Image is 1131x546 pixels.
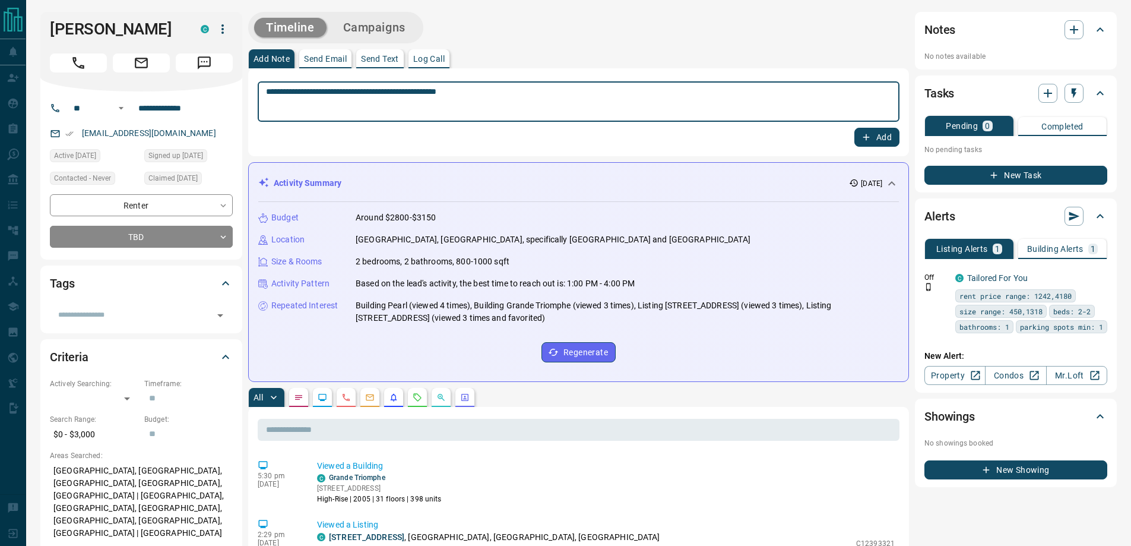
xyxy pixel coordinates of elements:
h2: Notes [924,20,955,39]
div: condos.ca [201,25,209,33]
div: Sat Sep 13 2025 [50,149,138,166]
p: Listing Alerts [936,245,988,253]
p: $0 - $3,000 [50,425,138,444]
p: 1 [995,245,1000,253]
p: Viewed a Building [317,460,895,472]
button: New Task [924,166,1107,185]
div: Tasks [924,79,1107,108]
p: [GEOGRAPHIC_DATA], [GEOGRAPHIC_DATA], [GEOGRAPHIC_DATA], [GEOGRAPHIC_DATA], [GEOGRAPHIC_DATA] | [... [50,461,233,543]
h2: Tasks [924,84,954,103]
svg: Listing Alerts [389,393,398,402]
p: Send Email [304,55,347,63]
p: Budget [271,212,299,224]
button: Add [854,128,899,147]
p: Timeframe: [144,378,233,389]
div: Alerts [924,202,1107,231]
svg: Requests [413,393,422,402]
p: High-Rise | 2005 | 31 floors | 398 units [317,494,442,504]
span: Signed up [DATE] [148,150,203,162]
button: Regenerate [541,342,616,362]
p: Building Alerts [1027,245,1084,253]
span: parking spots min: 1 [1020,321,1103,333]
div: Notes [924,15,1107,44]
p: 5:30 pm [258,472,299,480]
p: [STREET_ADDRESS] [317,483,442,494]
p: Location [271,233,305,246]
h2: Criteria [50,348,88,367]
h2: Showings [924,407,975,426]
span: Claimed [DATE] [148,172,198,184]
button: New Showing [924,460,1107,479]
p: Add Note [254,55,290,63]
p: , [GEOGRAPHIC_DATA], [GEOGRAPHIC_DATA], [GEOGRAPHIC_DATA] [329,531,660,544]
p: Log Call [413,55,445,63]
span: Email [113,53,170,72]
a: Grande Triomphe [329,474,385,482]
p: Completed [1041,122,1084,131]
svg: Notes [294,393,303,402]
svg: Calls [341,393,351,402]
h1: [PERSON_NAME] [50,20,183,39]
p: Viewed a Listing [317,519,895,531]
span: Call [50,53,107,72]
svg: Email Verified [65,130,74,138]
p: No showings booked [924,438,1107,449]
a: [STREET_ADDRESS] [329,532,404,542]
p: New Alert: [924,350,1107,362]
a: Mr.Loft [1046,366,1107,385]
h2: Tags [50,274,74,293]
p: Activity Summary [274,177,341,190]
h2: Alerts [924,207,955,226]
button: Open [114,101,128,115]
a: Property [924,366,986,385]
div: Tags [50,269,233,298]
p: All [254,393,263,402]
svg: Lead Browsing Activity [318,393,327,402]
p: Pending [946,122,978,130]
p: 2:29 pm [258,531,299,539]
span: Active [DATE] [54,150,96,162]
a: Tailored For You [967,273,1028,283]
svg: Push Notification Only [924,283,933,291]
div: condos.ca [317,533,325,541]
div: Showings [924,402,1107,431]
p: Size & Rooms [271,255,322,268]
a: Condos [985,366,1046,385]
svg: Emails [365,393,375,402]
span: bathrooms: 1 [959,321,1009,333]
span: rent price range: 1242,4180 [959,290,1072,302]
p: [DATE] [258,480,299,488]
div: Criteria [50,343,233,371]
svg: Agent Actions [460,393,470,402]
span: Contacted - Never [54,172,111,184]
span: size range: 450,1318 [959,305,1043,317]
a: [EMAIL_ADDRESS][DOMAIN_NAME] [82,128,216,138]
p: 2 bedrooms, 2 bathrooms, 800-1000 sqft [356,255,509,268]
p: Search Range: [50,414,138,425]
p: 0 [985,122,990,130]
span: Message [176,53,233,72]
p: Off [924,272,948,283]
svg: Opportunities [436,393,446,402]
p: [DATE] [861,178,882,189]
div: Activity Summary[DATE] [258,172,899,194]
p: Budget: [144,414,233,425]
div: Fri Mar 21 2025 [144,172,233,188]
button: Timeline [254,18,327,37]
p: [GEOGRAPHIC_DATA], [GEOGRAPHIC_DATA], specifically [GEOGRAPHIC_DATA] and [GEOGRAPHIC_DATA] [356,233,750,246]
p: No notes available [924,51,1107,62]
div: condos.ca [955,274,964,282]
p: No pending tasks [924,141,1107,159]
p: Around $2800-$3150 [356,212,436,224]
button: Open [212,307,229,324]
div: Renter [50,194,233,216]
p: Actively Searching: [50,378,138,389]
p: Repeated Interest [271,299,338,312]
div: Fri Mar 21 2025 [144,149,233,166]
p: Based on the lead's activity, the best time to reach out is: 1:00 PM - 4:00 PM [356,277,635,290]
p: Send Text [361,55,399,63]
p: Building Pearl (viewed 4 times), Building Grande Triomphe (viewed 3 times), Listing [STREET_ADDRE... [356,299,899,324]
div: condos.ca [317,474,325,482]
button: Campaigns [331,18,417,37]
p: 1 [1091,245,1095,253]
